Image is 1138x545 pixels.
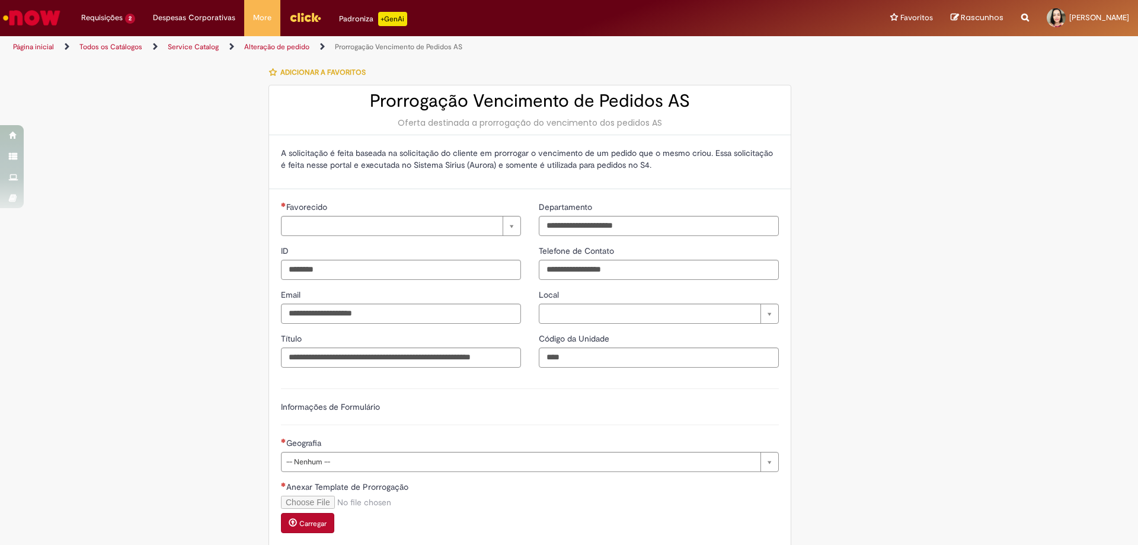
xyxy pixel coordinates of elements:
[286,452,755,471] span: -- Nenhum --
[9,36,750,58] ul: Trilhas de página
[1,6,62,30] img: ServiceNow
[281,333,304,344] span: Título
[286,438,324,448] span: Geografia
[378,12,407,26] p: +GenAi
[281,482,286,487] span: Necessários
[539,260,779,280] input: Telefone de Contato
[900,12,933,24] span: Favoritos
[961,12,1003,23] span: Rascunhos
[268,60,372,85] button: Adicionar a Favoritos
[289,8,321,26] img: click_logo_yellow_360x200.png
[951,12,1003,24] a: Rascunhos
[281,246,291,256] span: ID
[539,304,779,324] a: Limpar campo Local
[286,482,411,492] span: Anexar Template de Prorrogação
[281,401,380,412] label: Informações de Formulário
[539,216,779,236] input: Departamento
[281,289,303,300] span: Email
[539,246,616,256] span: Telefone de Contato
[539,333,612,344] span: Código da Unidade
[281,117,779,129] div: Oferta destinada a prorrogação do vencimento dos pedidos AS
[280,68,366,77] span: Adicionar a Favoritos
[539,348,779,368] input: Código da Unidade
[13,42,54,52] a: Página inicial
[168,42,219,52] a: Service Catalog
[281,348,521,368] input: Título
[281,91,779,111] h2: Prorrogação Vencimento de Pedidos AS
[299,519,327,528] small: Carregar
[1069,12,1129,23] span: [PERSON_NAME]
[539,289,561,300] span: Local
[335,42,462,52] a: Prorrogação Vencimento de Pedidos AS
[281,147,779,171] p: A solicitação é feita baseada na solicitação do cliente em prorrogar o vencimento de um pedido qu...
[253,12,271,24] span: More
[244,42,309,52] a: Alteração de pedido
[281,513,334,533] button: Carregar anexo de Anexar Template de Prorrogação Required
[539,202,594,212] span: Departamento
[286,202,330,212] span: Necessários - Favorecido
[81,12,123,24] span: Requisições
[79,42,142,52] a: Todos os Catálogos
[339,12,407,26] div: Padroniza
[281,438,286,443] span: Necessários
[153,12,235,24] span: Despesas Corporativas
[281,260,521,280] input: ID
[281,304,521,324] input: Email
[125,14,135,24] span: 2
[281,216,521,236] a: Limpar campo Favorecido
[281,202,286,207] span: Necessários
